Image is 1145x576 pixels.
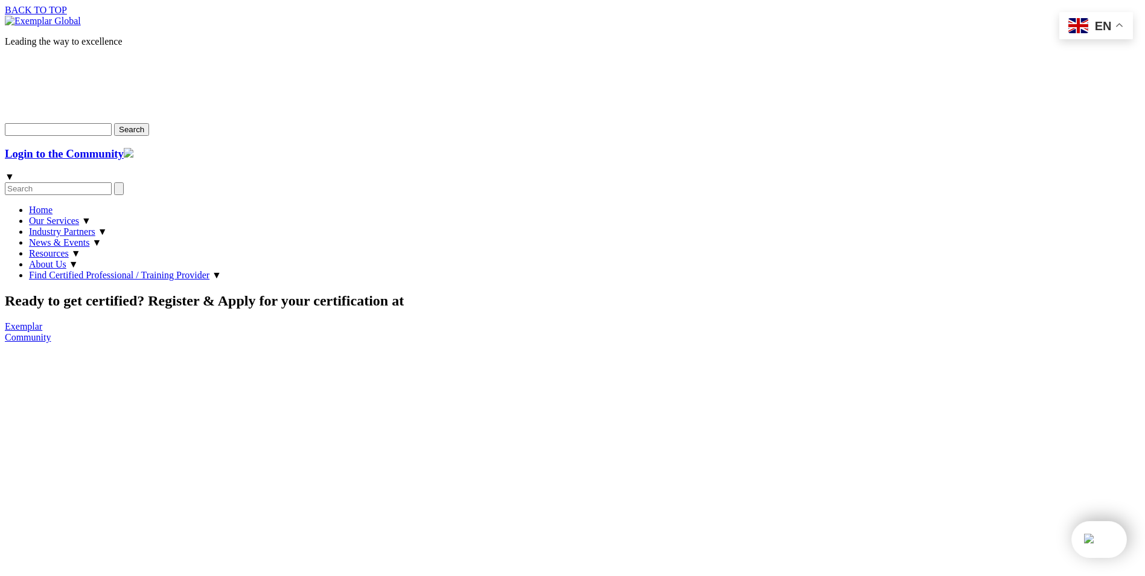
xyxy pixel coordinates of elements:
[5,5,67,15] a: BACK TO TOP
[5,16,81,27] img: Exemplar Global
[5,36,1140,47] p: Leading the way to excellence
[1068,18,1088,33] img: en
[1084,534,1094,543] img: contact-chat.png
[1095,19,1112,33] span: en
